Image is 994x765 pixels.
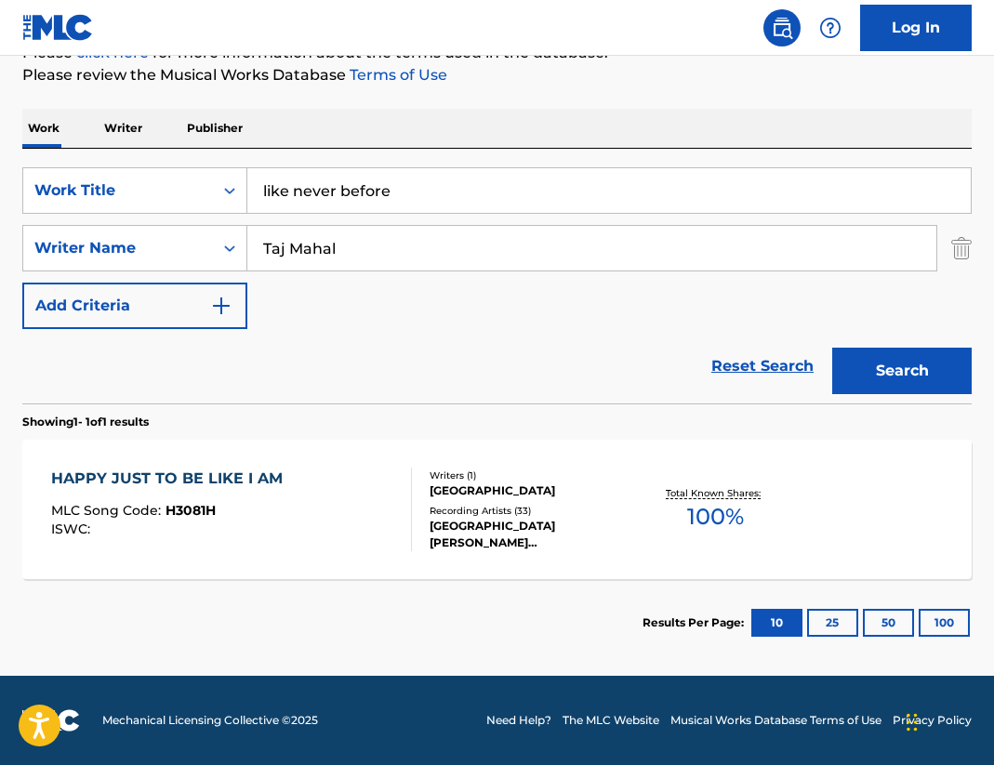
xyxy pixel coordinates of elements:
span: H3081H [166,502,216,519]
img: help [819,17,842,39]
a: Privacy Policy [893,712,972,729]
button: Add Criteria [22,283,247,329]
img: Delete Criterion [951,225,972,271]
div: Help [812,9,849,46]
button: 10 [751,609,802,637]
span: ISWC : [51,521,95,537]
button: 50 [863,609,914,637]
a: Reset Search [702,346,823,387]
form: Search Form [22,167,972,403]
a: Public Search [763,9,801,46]
img: search [771,17,793,39]
p: Total Known Shares: [666,486,765,500]
p: Results Per Page: [643,614,749,631]
a: Terms of Use [346,66,447,84]
p: Writer [99,109,148,148]
div: [GEOGRAPHIC_DATA] [430,482,637,499]
button: 100 [919,609,970,637]
p: Showing 1 - 1 of 1 results [22,414,149,430]
span: MLC Song Code : [51,502,166,519]
div: Recording Artists ( 33 ) [430,504,637,518]
p: Work [22,109,65,148]
div: Drag [907,694,918,750]
a: Log In [860,5,972,51]
div: Writers ( 1 ) [430,468,637,482]
a: Musical Works Database Terms of Use [670,712,881,729]
img: 9d2ae6d4665cec9f34b9.svg [210,295,232,317]
div: Writer Name [34,237,202,259]
div: [GEOGRAPHIC_DATA][PERSON_NAME][GEOGRAPHIC_DATA][PERSON_NAME][GEOGRAPHIC_DATA][PERSON_NAME][GEOGRA... [430,518,637,551]
button: Search [832,348,972,394]
div: HAPPY JUST TO BE LIKE I AM [51,468,292,490]
img: logo [22,709,80,732]
span: 100 % [687,500,744,534]
span: Mechanical Licensing Collective © 2025 [102,712,318,729]
button: 25 [807,609,858,637]
a: The MLC Website [563,712,659,729]
p: Please review the Musical Works Database [22,64,972,86]
a: HAPPY JUST TO BE LIKE I AMMLC Song Code:H3081HISWC:Writers (1)[GEOGRAPHIC_DATA]Recording Artists ... [22,440,972,579]
div: Work Title [34,179,202,202]
a: Need Help? [486,712,551,729]
iframe: Chat Widget [901,676,994,765]
p: Publisher [181,109,248,148]
img: MLC Logo [22,14,94,41]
